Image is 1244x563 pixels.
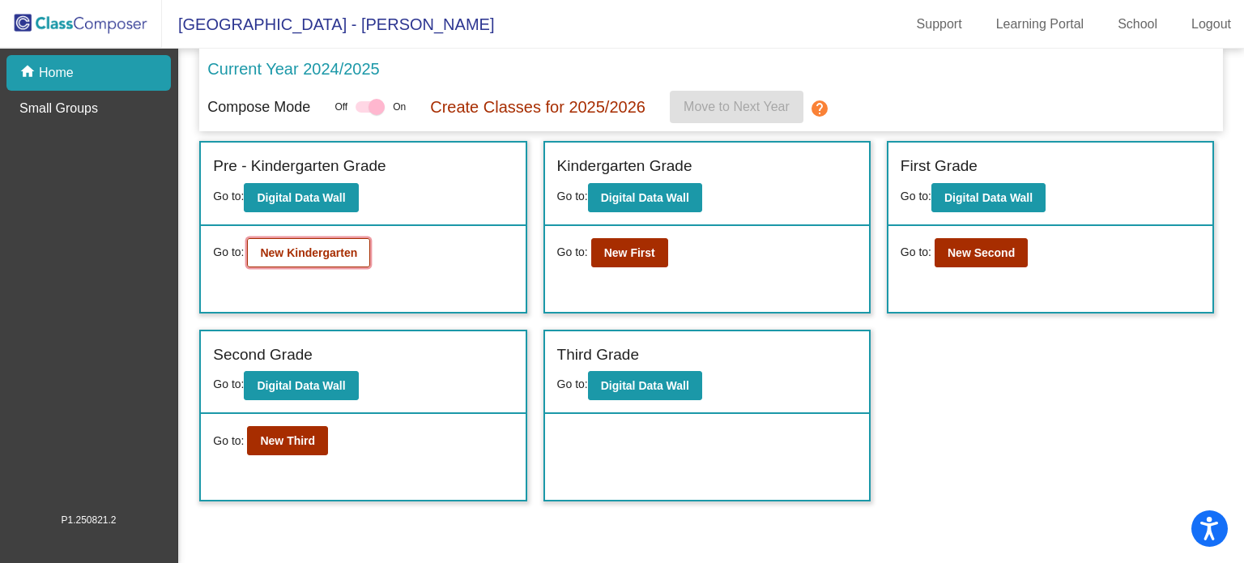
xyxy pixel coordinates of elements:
[257,191,345,204] b: Digital Data Wall
[244,183,358,212] button: Digital Data Wall
[207,57,379,81] p: Current Year 2024/2025
[213,343,313,367] label: Second Grade
[588,183,702,212] button: Digital Data Wall
[162,11,494,37] span: [GEOGRAPHIC_DATA] - [PERSON_NAME]
[557,190,588,203] span: Go to:
[244,371,358,400] button: Digital Data Wall
[247,238,370,267] button: New Kindergarten
[39,63,74,83] p: Home
[557,343,639,367] label: Third Grade
[670,91,803,123] button: Move to Next Year
[1105,11,1170,37] a: School
[260,246,357,259] b: New Kindergarten
[601,191,689,204] b: Digital Data Wall
[591,238,668,267] button: New First
[588,371,702,400] button: Digital Data Wall
[604,246,655,259] b: New First
[334,100,347,114] span: Off
[904,11,975,37] a: Support
[901,190,931,203] span: Go to:
[19,63,39,83] mat-icon: home
[213,244,244,261] span: Go to:
[257,379,345,392] b: Digital Data Wall
[983,11,1097,37] a: Learning Portal
[948,246,1015,259] b: New Second
[684,100,790,113] span: Move to Next Year
[557,155,692,178] label: Kindergarten Grade
[601,379,689,392] b: Digital Data Wall
[19,99,98,118] p: Small Groups
[944,191,1033,204] b: Digital Data Wall
[935,238,1028,267] button: New Second
[1178,11,1244,37] a: Logout
[901,155,978,178] label: First Grade
[931,183,1046,212] button: Digital Data Wall
[213,155,386,178] label: Pre - Kindergarten Grade
[393,100,406,114] span: On
[260,434,315,447] b: New Third
[207,96,310,118] p: Compose Mode
[213,190,244,203] span: Go to:
[810,99,829,118] mat-icon: help
[213,377,244,390] span: Go to:
[430,95,645,119] p: Create Classes for 2025/2026
[901,244,931,261] span: Go to:
[557,244,588,261] span: Go to:
[213,433,244,450] span: Go to:
[557,377,588,390] span: Go to:
[247,426,328,455] button: New Third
